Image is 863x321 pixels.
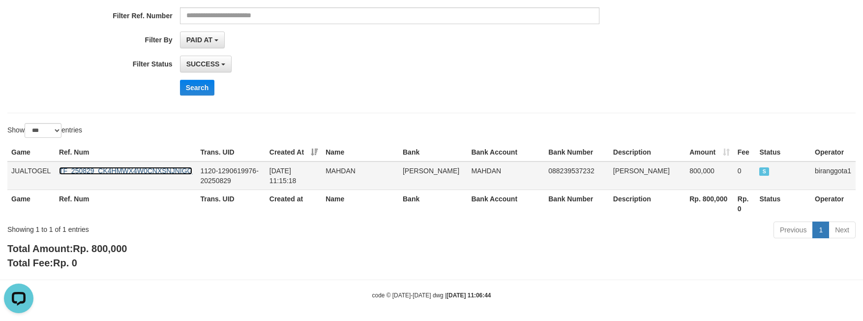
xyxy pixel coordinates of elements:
th: Game [7,190,55,218]
a: 1 [812,222,829,238]
td: 800,000 [685,161,734,190]
th: Rp. 800,000 [685,190,734,218]
th: Name [322,143,399,161]
a: TF_250829_CK4HMWX4W0CNXSNJNIGG [59,167,193,175]
td: MAHDAN [467,161,544,190]
th: Trans. UID [196,143,265,161]
th: Ref. Num [55,143,197,161]
th: Bank [399,190,467,218]
th: Description [609,190,685,218]
span: Rp. 0 [53,257,77,268]
th: Operator [811,143,856,161]
td: [PERSON_NAME] [609,161,685,190]
th: Trans. UID [196,190,265,218]
span: SUCCESS [186,60,220,68]
div: Showing 1 to 1 of 1 entries [7,221,352,234]
select: Showentries [25,123,61,138]
th: Game [7,143,55,161]
th: Description [609,143,685,161]
a: Next [829,222,856,238]
button: Search [180,80,215,96]
td: [PERSON_NAME] [399,161,467,190]
strong: [DATE] 11:06:44 [446,292,491,299]
th: Name [322,190,399,218]
td: 1120-1290619976-20250829 [196,161,265,190]
th: Fee [734,143,756,161]
th: Bank Number [544,190,609,218]
span: SUCCESS [759,167,769,176]
td: 0 [734,161,756,190]
td: [DATE] 11:15:18 [266,161,322,190]
label: Show entries [7,123,82,138]
th: Status [755,190,811,218]
th: Ref. Num [55,190,197,218]
th: Amount: activate to sort column ascending [685,143,734,161]
td: JUALTOGEL [7,161,55,190]
th: Bank Account [467,143,544,161]
th: Bank [399,143,467,161]
a: Previous [774,222,813,238]
th: Bank Account [467,190,544,218]
span: PAID AT [186,36,212,44]
th: Operator [811,190,856,218]
small: code © [DATE]-[DATE] dwg | [372,292,491,299]
button: Open LiveChat chat widget [4,4,33,33]
th: Rp. 0 [734,190,756,218]
button: SUCCESS [180,56,232,72]
td: 088239537232 [544,161,609,190]
th: Status [755,143,811,161]
th: Bank Number [544,143,609,161]
th: Created at [266,190,322,218]
button: PAID AT [180,32,225,48]
span: Rp. 800,000 [73,243,127,254]
td: MAHDAN [322,161,399,190]
b: Total Fee: [7,257,77,268]
b: Total Amount: [7,243,127,254]
td: biranggota1 [811,161,856,190]
th: Created At: activate to sort column ascending [266,143,322,161]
